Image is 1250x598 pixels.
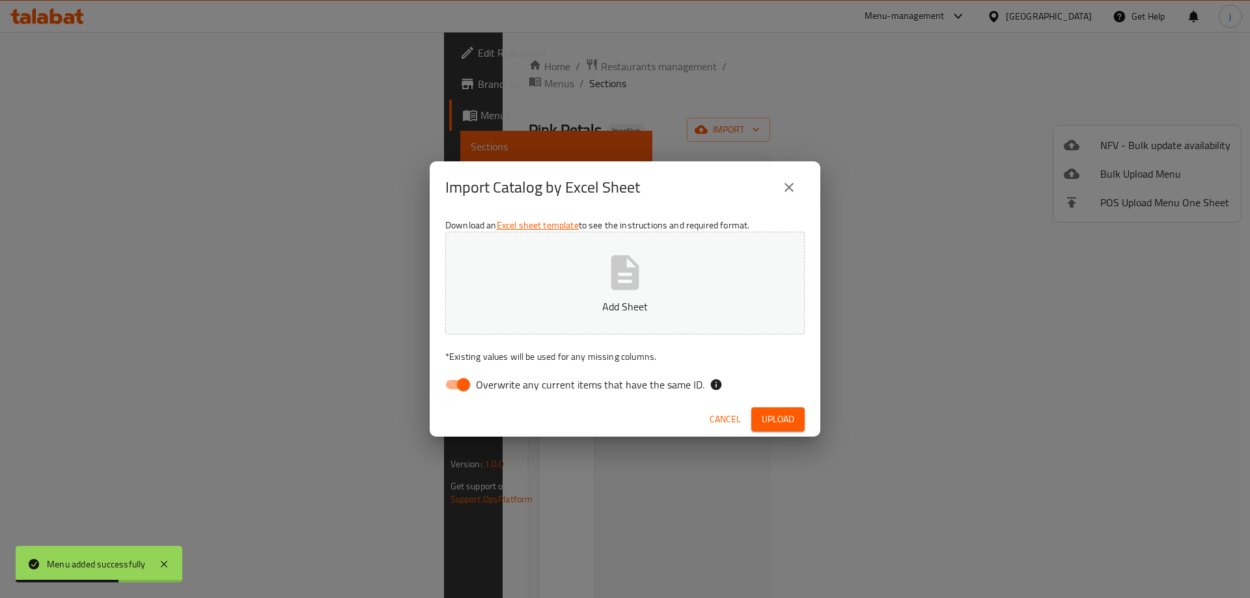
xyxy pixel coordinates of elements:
[445,177,640,198] h2: Import Catalog by Excel Sheet
[710,411,741,428] span: Cancel
[497,217,579,234] a: Excel sheet template
[762,411,794,428] span: Upload
[47,557,146,571] div: Menu added successfully
[445,350,805,363] p: Existing values will be used for any missing columns.
[465,299,785,314] p: Add Sheet
[430,213,820,402] div: Download an to see the instructions and required format.
[773,172,805,203] button: close
[445,232,805,334] button: Add Sheet
[710,378,723,391] svg: If the overwrite option isn't selected, then the items that match an existing ID will be ignored ...
[704,407,746,431] button: Cancel
[476,377,704,392] span: Overwrite any current items that have the same ID.
[751,407,805,431] button: Upload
